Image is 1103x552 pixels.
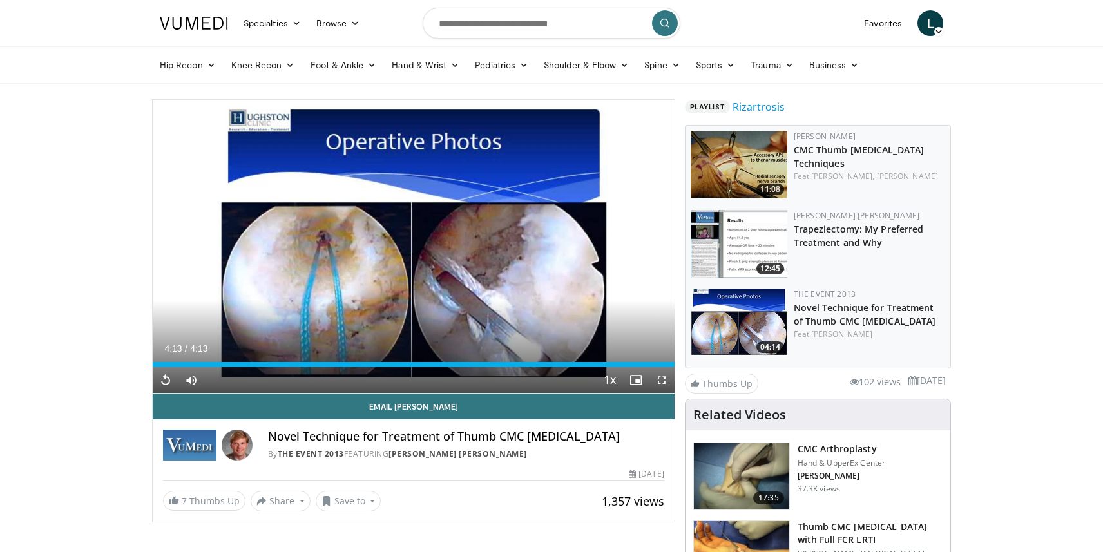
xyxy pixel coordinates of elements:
[384,52,467,78] a: Hand & Wrist
[877,171,938,182] a: [PERSON_NAME]
[685,100,730,113] span: Playlist
[691,289,787,356] a: 04:14
[152,52,224,78] a: Hip Recon
[756,263,784,274] span: 12:45
[794,131,856,142] a: [PERSON_NAME]
[743,52,801,78] a: Trauma
[163,491,245,511] a: 7 Thumbs Up
[798,458,886,468] p: Hand & UpperEx Center
[794,171,945,182] div: Feat.
[236,10,309,36] a: Specialties
[691,210,787,278] img: FZUcRHgrY5h1eNdH4xMDoxOjB1O8AjAz.150x105_q85_crop-smart_upscale.jpg
[164,343,182,354] span: 4:13
[178,367,204,393] button: Mute
[303,52,385,78] a: Foot & Ankle
[153,362,675,367] div: Progress Bar
[268,448,664,460] div: By FEATURING
[798,471,886,481] p: [PERSON_NAME]
[693,443,943,511] a: 17:35 CMC Arthroplasty Hand & UpperEx Center [PERSON_NAME] 37.3K views
[917,10,943,36] a: L
[691,131,787,198] img: 08bc6ee6-87c4-498d-b9ad-209c97b58688.150x105_q85_crop-smart_upscale.jpg
[224,52,303,78] a: Knee Recon
[798,520,943,546] h3: Thumb CMC [MEDICAL_DATA] with Full FCR LRTI
[856,10,910,36] a: Favorites
[794,289,856,300] a: The Event 2013
[801,52,867,78] a: Business
[794,328,945,340] div: Feat.
[811,171,874,182] a: [PERSON_NAME],
[691,289,787,356] img: O0cEsGv5RdudyPNn4xMDoxOjBrO-I4W8.150x105_q85_crop-smart_upscale.jpg
[536,52,637,78] a: Shoulder & Elbow
[190,343,207,354] span: 4:13
[222,430,253,461] img: Avatar
[316,491,381,511] button: Save to
[691,131,787,198] a: 11:08
[602,493,664,509] span: 1,357 views
[685,374,758,394] a: Thumbs Up
[794,210,920,221] a: [PERSON_NAME] [PERSON_NAME]
[153,100,675,394] video-js: Video Player
[733,99,785,115] a: Rizartrosis
[794,223,924,249] a: Trapeziectomy: My Preferred Treatment and Why
[811,328,872,339] a: [PERSON_NAME]
[794,144,924,169] a: CMC Thumb [MEDICAL_DATA] Techniques
[388,448,527,459] a: [PERSON_NAME] [PERSON_NAME]
[637,52,687,78] a: Spine
[908,374,946,388] li: [DATE]
[185,343,187,354] span: /
[467,52,536,78] a: Pediatrics
[182,495,187,507] span: 7
[753,491,784,504] span: 17:35
[309,10,368,36] a: Browse
[756,184,784,195] span: 11:08
[693,407,786,423] h4: Related Videos
[153,394,675,419] a: Email [PERSON_NAME]
[251,491,311,511] button: Share
[850,375,901,389] li: 102 views
[629,468,664,480] div: [DATE]
[691,210,787,278] a: 12:45
[756,341,784,353] span: 04:14
[153,367,178,393] button: Replay
[798,484,840,494] p: 37.3K views
[623,367,649,393] button: Enable picture-in-picture mode
[798,443,886,455] h3: CMC Arthroplasty
[278,448,344,459] a: The Event 2013
[649,367,675,393] button: Fullscreen
[597,367,623,393] button: Playback Rate
[268,430,664,444] h4: Novel Technique for Treatment of Thumb CMC [MEDICAL_DATA]
[694,443,789,510] img: 54618_0000_3.png.150x105_q85_crop-smart_upscale.jpg
[423,8,680,39] input: Search topics, interventions
[688,52,743,78] a: Sports
[160,17,228,30] img: VuMedi Logo
[163,430,216,461] img: The Event 2013
[794,301,936,327] a: Novel Technique for Treatment of Thumb CMC [MEDICAL_DATA]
